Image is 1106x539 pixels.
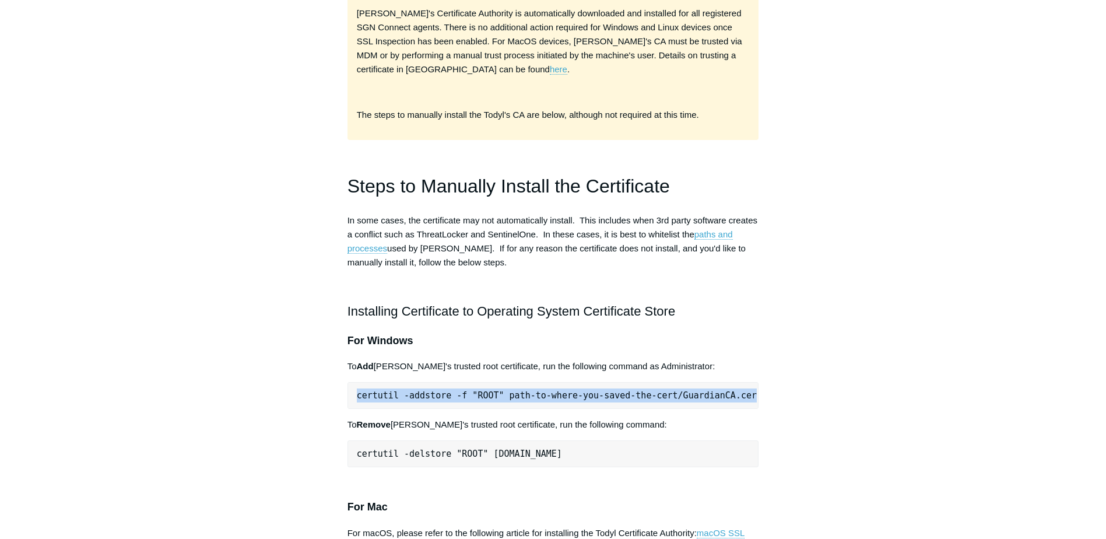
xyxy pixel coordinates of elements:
p: [PERSON_NAME]'s Certificate Authority is automatically downloaded and installed for all registere... [357,6,750,76]
span: [PERSON_NAME]'s trusted root certificate, run the following command as Administrator: [374,361,715,371]
span: certutil -delstore "ROOT" [DOMAIN_NAME] [357,449,562,459]
h1: Steps to Manually Install the Certificate [347,171,759,201]
span: To [347,419,357,429]
h2: Installing Certificate to Operating System Certificate Store [347,301,759,321]
span: To [347,361,357,371]
span: certutil -addstore -f "ROOT" path-to-where-you-saved-the-cert/GuardianCA.cer [357,390,757,401]
p: In some cases, the certificate may not automatically install. This includes when 3rd party softwa... [347,213,759,269]
span: Add [357,361,374,371]
span: For Mac [347,501,388,513]
a: here [550,64,567,75]
span: Remove [357,419,391,429]
span: [PERSON_NAME]'s trusted root certificate, run the following command: [391,419,667,429]
span: For Windows [347,335,413,346]
p: The steps to manually install the Todyl's CA are below, although not required at this time. [357,108,750,122]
